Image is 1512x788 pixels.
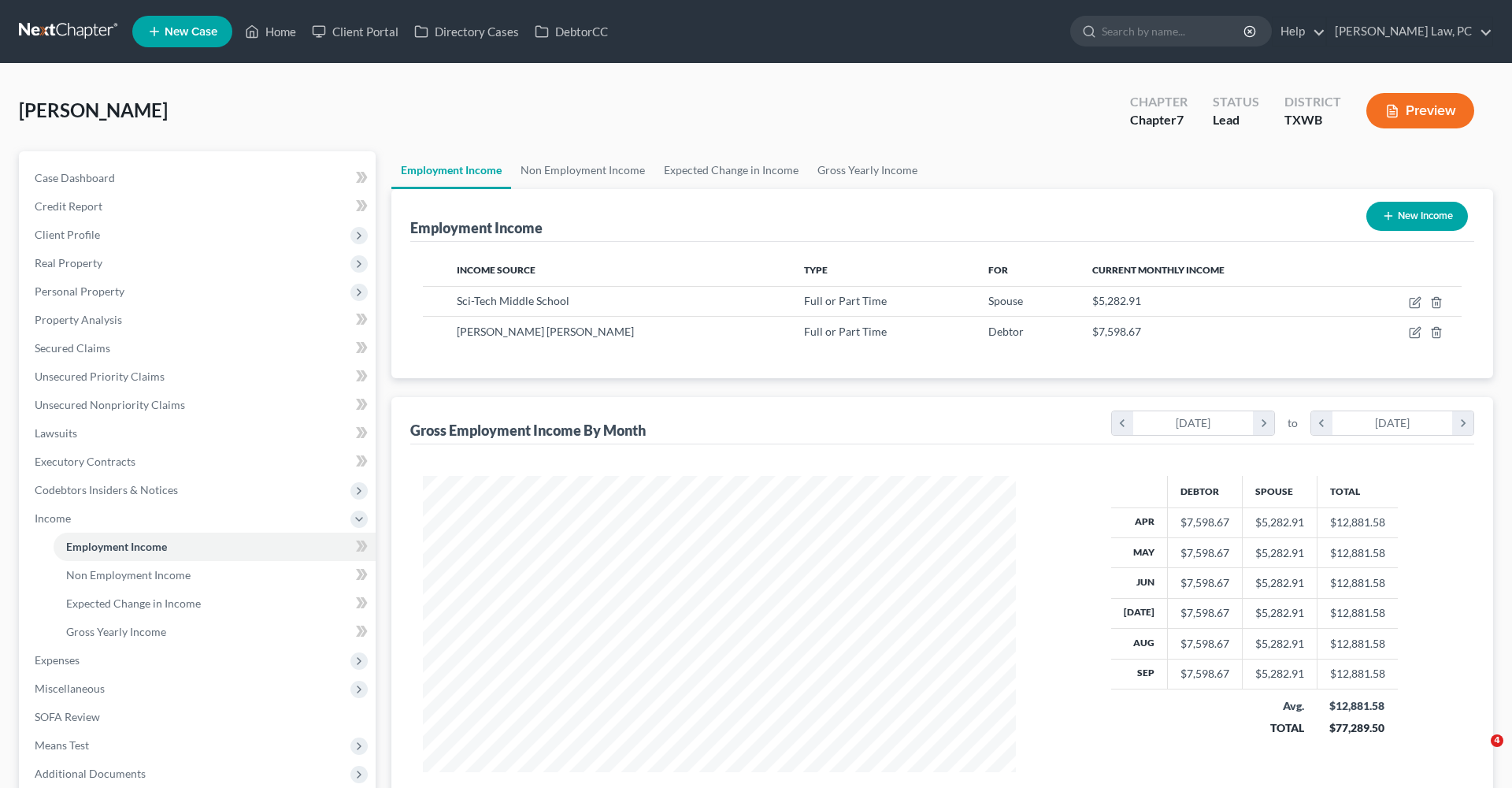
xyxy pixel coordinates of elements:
[1092,264,1225,276] span: Current Monthly Income
[35,738,89,752] span: Means Test
[1254,698,1304,714] div: Avg.
[22,391,376,419] a: Unsecured Nonpriority Claims
[1112,411,1133,435] i: chevron_left
[1111,507,1168,537] th: Apr
[22,448,376,476] a: Executory Contracts
[1167,476,1242,507] th: Debtor
[1329,698,1385,714] div: $12,881.58
[1366,202,1468,231] button: New Income
[1317,537,1398,567] td: $12,881.58
[35,682,105,695] span: Miscellaneous
[410,218,543,237] div: Employment Income
[35,767,146,780] span: Additional Documents
[1284,111,1341,129] div: TXWB
[54,561,376,589] a: Non Employment Income
[35,228,100,241] span: Client Profile
[1491,734,1503,747] span: 4
[22,362,376,391] a: Unsecured Priority Claims
[804,325,887,338] span: Full or Part Time
[1288,415,1298,431] span: to
[406,17,527,46] a: Directory Cases
[66,597,201,610] span: Expected Change in Income
[1254,720,1304,736] div: TOTAL
[1332,411,1453,435] div: [DATE]
[988,264,1008,276] span: For
[1317,568,1398,598] td: $12,881.58
[54,618,376,646] a: Gross Yearly Income
[19,98,168,121] span: [PERSON_NAME]
[35,455,135,468] span: Executory Contracts
[54,533,376,561] a: Employment Income
[35,341,110,355] span: Secured Claims
[35,710,100,723] span: SOFA Review
[22,306,376,334] a: Property Analysis
[808,151,927,189] a: Gross Yearly Income
[35,426,77,440] span: Lawsuits
[1180,636,1229,652] div: $7,598.67
[457,264,535,276] span: Income Source
[1255,545,1304,561] div: $5,282.91
[1329,720,1385,736] div: $77,289.50
[391,151,511,189] a: Employment Income
[988,294,1023,307] span: Spouse
[35,171,115,184] span: Case Dashboard
[1213,111,1259,129] div: Lead
[457,325,634,338] span: [PERSON_NAME] [PERSON_NAME]
[1130,111,1188,129] div: Chapter
[1317,507,1398,537] td: $12,881.58
[1327,17,1492,46] a: [PERSON_NAME] Law, PC
[1177,112,1184,127] span: 7
[1311,411,1332,435] i: chevron_left
[1253,411,1274,435] i: chevron_right
[1180,666,1229,682] div: $7,598.67
[511,151,654,189] a: Non Employment Income
[1111,659,1168,689] th: Sep
[35,256,102,269] span: Real Property
[35,483,178,496] span: Codebtors Insiders & Notices
[1111,537,1168,567] th: May
[165,26,217,38] span: New Case
[237,17,304,46] a: Home
[304,17,406,46] a: Client Portal
[22,164,376,192] a: Case Dashboard
[22,334,376,362] a: Secured Claims
[1092,325,1141,338] span: $7,598.67
[22,192,376,221] a: Credit Report
[35,284,124,298] span: Personal Property
[1317,476,1398,507] th: Total
[1242,476,1317,507] th: Spouse
[22,703,376,731] a: SOFA Review
[527,17,616,46] a: DebtorCC
[35,511,71,525] span: Income
[1213,93,1259,111] div: Status
[1366,93,1474,128] button: Preview
[1180,605,1229,621] div: $7,598.67
[1133,411,1254,435] div: [DATE]
[1317,659,1398,689] td: $12,881.58
[1111,629,1168,659] th: Aug
[1458,734,1496,772] iframe: Intercom live chat
[35,398,185,411] span: Unsecured Nonpriority Claims
[804,294,887,307] span: Full or Part Time
[410,421,646,440] div: Gross Employment Income By Month
[1102,17,1246,46] input: Search by name...
[804,264,828,276] span: Type
[654,151,808,189] a: Expected Change in Income
[457,294,569,307] span: Sci-Tech Middle School
[66,568,191,582] span: Non Employment Income
[1317,598,1398,628] td: $12,881.58
[35,653,80,667] span: Expenses
[22,419,376,448] a: Lawsuits
[1284,93,1341,111] div: District
[1317,629,1398,659] td: $12,881.58
[1255,515,1304,530] div: $5,282.91
[1273,17,1325,46] a: Help
[66,540,167,553] span: Employment Income
[1180,575,1229,591] div: $7,598.67
[1111,598,1168,628] th: [DATE]
[1255,636,1304,652] div: $5,282.91
[1255,605,1304,621] div: $5,282.91
[1255,666,1304,682] div: $5,282.91
[54,589,376,618] a: Expected Change in Income
[1180,545,1229,561] div: $7,598.67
